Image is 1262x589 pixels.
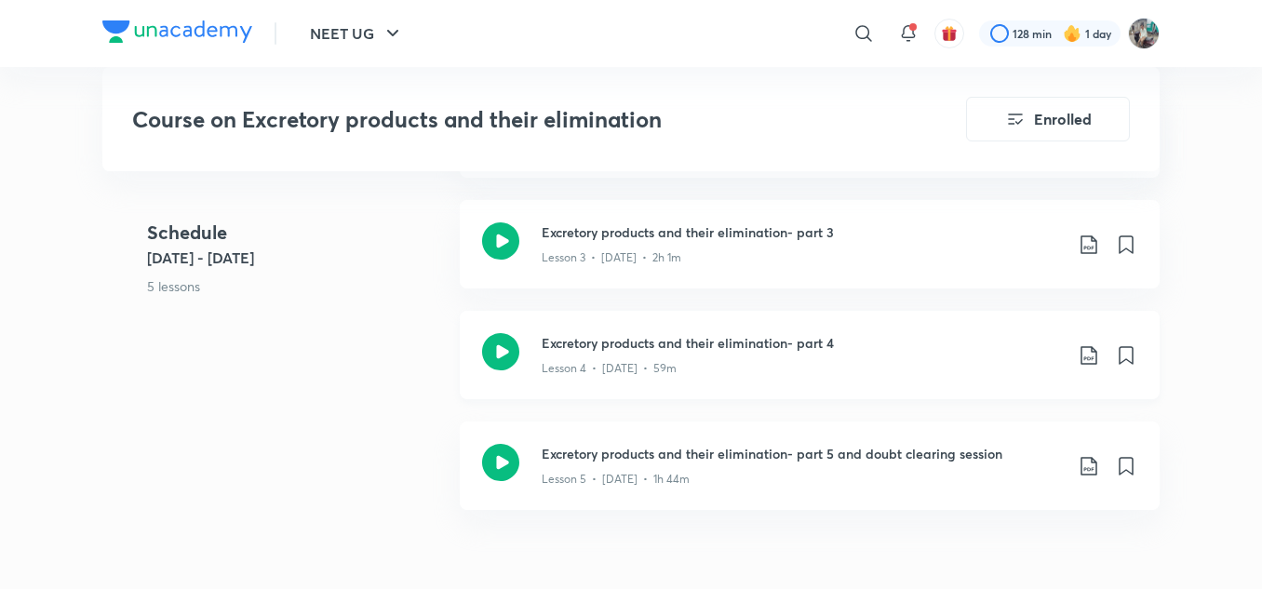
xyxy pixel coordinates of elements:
[299,15,415,52] button: NEET UG
[542,249,681,266] p: Lesson 3 • [DATE] • 2h 1m
[542,333,1063,353] h3: Excretory products and their elimination- part 4
[460,200,1160,311] a: Excretory products and their elimination- part 3Lesson 3 • [DATE] • 2h 1m
[147,247,445,269] h5: [DATE] - [DATE]
[966,97,1130,141] button: Enrolled
[147,219,445,247] h4: Schedule
[460,422,1160,532] a: Excretory products and their elimination- part 5 and doubt clearing sessionLesson 5 • [DATE] • 1h...
[1063,24,1081,43] img: streak
[542,444,1063,463] h3: Excretory products and their elimination- part 5 and doubt clearing session
[542,471,690,488] p: Lesson 5 • [DATE] • 1h 44m
[147,276,445,296] p: 5 lessons
[132,106,861,133] h3: Course on Excretory products and their elimination
[941,25,958,42] img: avatar
[934,19,964,48] button: avatar
[542,360,677,377] p: Lesson 4 • [DATE] • 59m
[1128,18,1160,49] img: Umar Parsuwale
[460,311,1160,422] a: Excretory products and their elimination- part 4Lesson 4 • [DATE] • 59m
[542,222,1063,242] h3: Excretory products and their elimination- part 3
[102,20,252,47] a: Company Logo
[102,20,252,43] img: Company Logo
